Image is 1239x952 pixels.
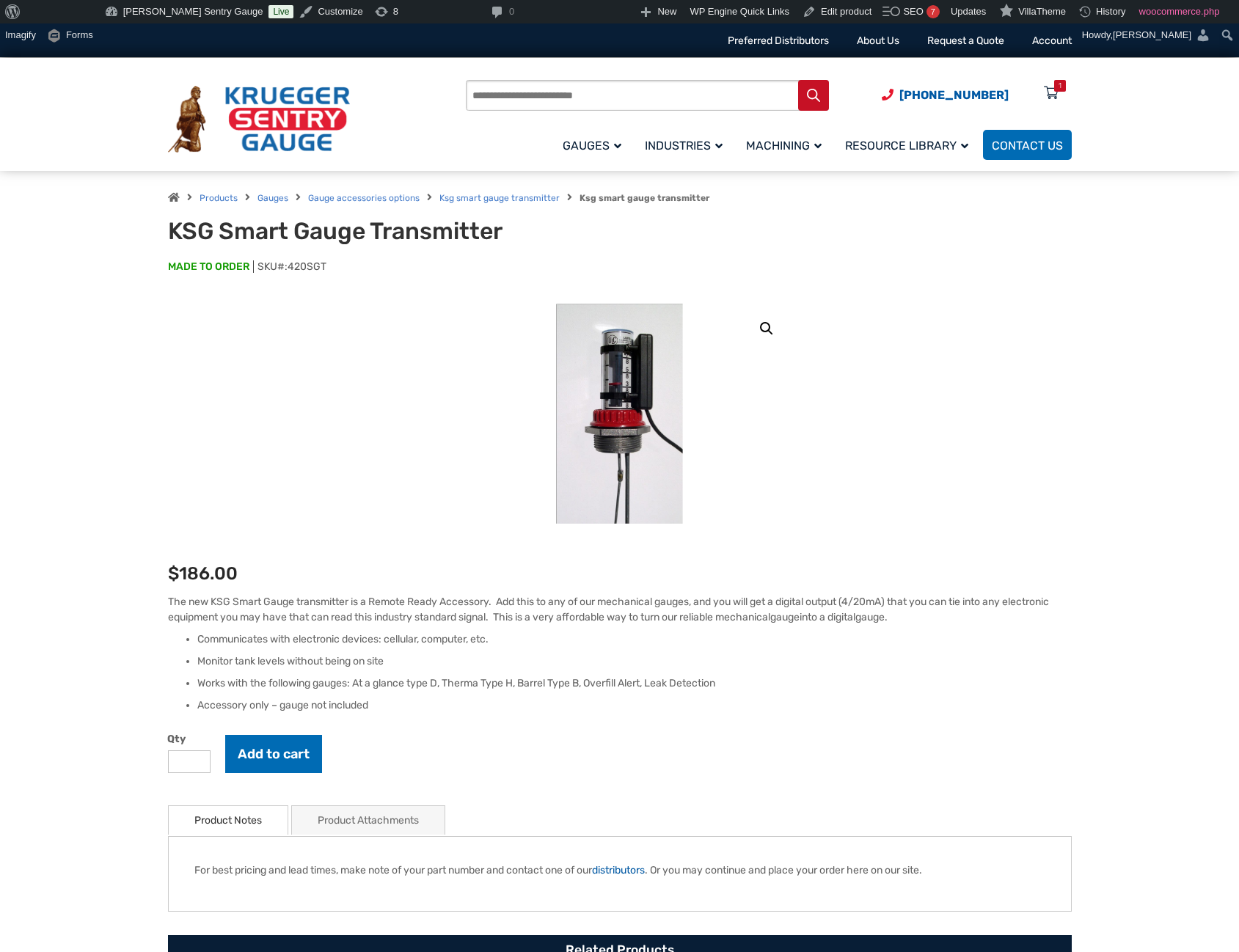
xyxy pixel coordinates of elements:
[845,139,968,153] span: Resource Library
[168,594,1072,625] p: The new KSG Smart Gauge transmitter is a Remote Ready Accessory. Add this to any of our mechanica...
[992,139,1063,153] span: Contact Us
[983,130,1072,160] a: Contact Us
[580,193,709,203] strong: Ksg smart gauge transmitter
[836,128,983,162] a: Resource Library
[225,735,322,773] button: Add to cart
[200,193,238,203] a: Products
[728,34,829,47] a: Preferred Distributors
[855,611,885,623] span: gauge
[194,806,262,835] a: Product Notes
[168,563,238,584] bdi: 186.00
[439,193,560,203] a: Ksg smart gauge transmitter
[753,315,780,342] a: View full-screen image gallery
[66,23,93,47] span: Forms
[194,863,1045,878] p: For best pricing and lead times, make note of your part number and contact one of our . Or you ma...
[1077,23,1216,47] a: Howdy,
[168,86,350,153] img: Krueger Sentry Gauge
[556,304,683,524] img: KSG Smart Gauge Transmitter
[899,88,1009,102] span: [PHONE_NUMBER]
[857,34,899,47] a: About Us
[592,864,645,876] a: distributors
[257,193,288,203] a: Gauges
[1032,34,1072,47] a: Account
[882,86,1009,104] a: Phone Number (920) 434-8860
[253,260,326,273] span: SKU#:
[168,260,249,274] span: MADE TO ORDER
[645,139,723,153] span: Industries
[197,632,1072,647] li: Communicates with electronic devices: cellular, computer, etc.
[168,750,211,773] input: Product quantity
[168,563,179,584] span: $
[770,611,800,623] span: gauge
[308,193,420,203] a: Gauge accessories options
[1059,80,1061,92] div: 1
[927,34,1004,47] a: Request a Quote
[1113,29,1191,40] span: [PERSON_NAME]
[318,806,419,835] a: Product Attachments
[636,128,737,162] a: Industries
[563,139,621,153] span: Gauges
[197,676,1072,691] li: Works with the following gauges: At a glance type D, Therma Type H, Barrel Type B, Overfill Alert...
[746,139,822,153] span: Machining
[197,698,1072,713] li: Accessory only – gauge not included
[288,260,326,273] span: 420SGT
[168,217,530,245] h1: KSG Smart Gauge Transmitter
[197,654,1072,669] li: Monitor tank levels without being on site
[554,128,636,162] a: Gauges
[737,128,836,162] a: Machining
